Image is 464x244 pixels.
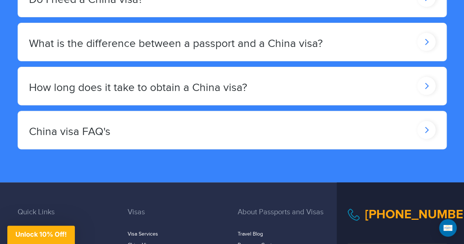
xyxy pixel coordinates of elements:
[29,82,247,94] h2: How long does it take to obtain a China visa?
[15,230,67,238] span: Unlock 10% Off!
[128,231,158,237] a: Visa Services
[29,38,323,50] h2: What is the difference between a passport and a China visa?
[7,226,75,244] div: Unlock 10% Off!
[29,126,110,138] h2: China visa FAQ's
[128,208,227,227] h3: Visas
[238,231,263,237] a: Travel Blog
[18,208,117,227] h3: Quick Links
[439,219,457,237] div: Open Intercom Messenger
[238,208,337,227] h3: About Passports and Visas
